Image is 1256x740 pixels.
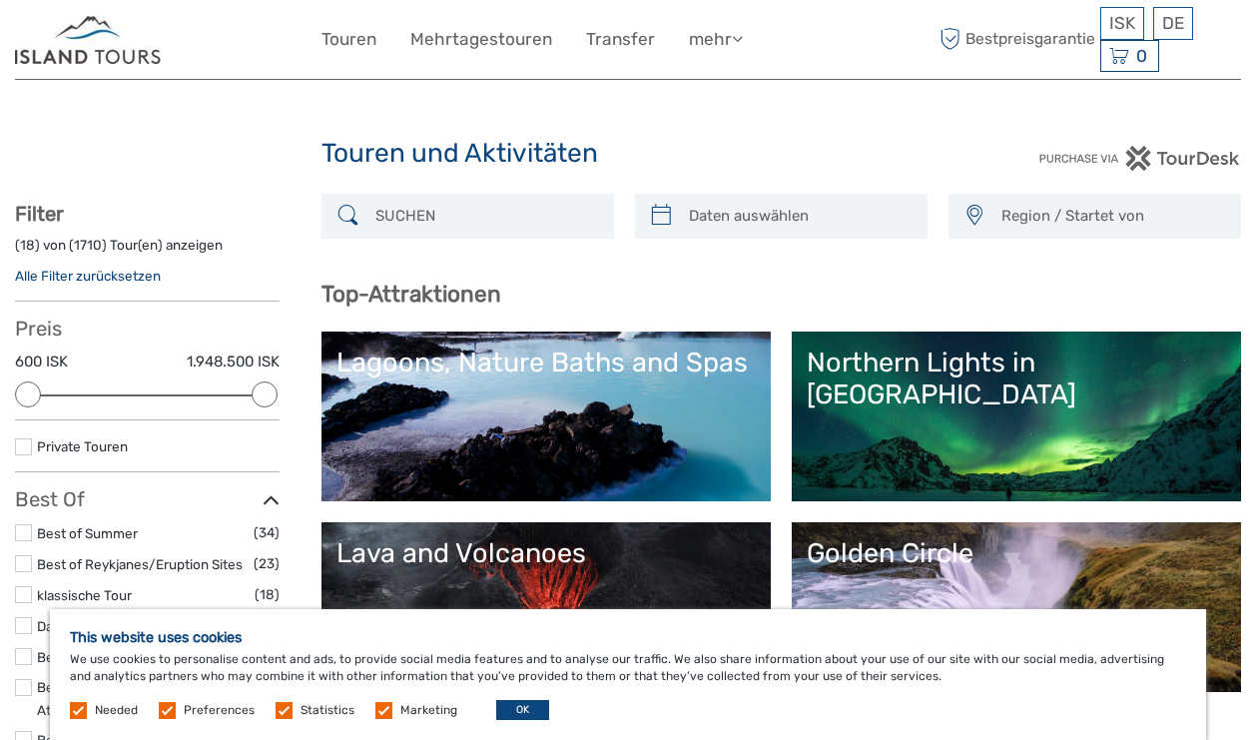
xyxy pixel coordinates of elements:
[184,702,255,719] label: Preferences
[807,537,1226,569] div: Golden Circle
[321,25,376,54] a: Touren
[301,702,354,719] label: Statistics
[1109,13,1135,33] span: ISK
[37,587,132,603] a: klassische Tour
[20,236,35,255] label: 18
[15,202,64,226] strong: Filter
[15,317,280,341] h3: Preis
[255,583,280,606] span: (18)
[1038,146,1241,171] img: PurchaseViaTourDesk.png
[336,537,756,677] a: Lava and Volcanoes
[37,438,128,454] a: Private Touren
[336,537,756,569] div: Lava and Volcanoes
[95,702,138,719] label: Needed
[37,679,231,718] a: Best of [GEOGRAPHIC_DATA] - Attractions & Museums
[1153,7,1193,40] div: DE
[935,23,1095,56] span: Bestpreisgarantie
[992,200,1231,233] button: Region / Startet von
[321,138,935,170] h1: Touren und Aktivitäten
[15,352,68,372] label: 600 ISK
[37,618,201,634] a: Das Beste für Selbstfahrer
[15,236,280,267] div: ( ) von ( ) Tour(en) anzeigen
[586,25,655,54] a: Transfer
[15,487,280,511] h3: Best Of
[254,521,280,544] span: (34)
[321,281,501,308] b: Top-Attraktionen
[37,525,138,541] a: Best of Summer
[74,236,102,255] label: 1710
[807,347,1226,411] div: Northern Lights in [GEOGRAPHIC_DATA]
[70,629,1186,646] h5: This website uses cookies
[410,25,552,54] a: Mehrtagestouren
[807,347,1226,486] a: Northern Lights in [GEOGRAPHIC_DATA]
[400,702,457,719] label: Marketing
[50,609,1206,740] div: We use cookies to personalise content and ads, to provide social media features and to analyse ou...
[187,352,280,372] label: 1.948.500 ISK
[37,649,125,665] a: Best of Winter
[367,199,604,234] input: SUCHEN
[336,347,756,486] a: Lagoons, Nature Baths and Spas
[1133,46,1150,66] span: 0
[681,199,918,234] input: Daten auswählen
[254,552,280,575] span: (23)
[496,700,549,720] button: OK
[336,347,756,378] div: Lagoons, Nature Baths and Spas
[15,268,161,284] a: Alle Filter zurücksetzen
[15,15,163,64] img: Iceland ProTravel
[37,556,243,572] a: Best of Reykjanes/Eruption Sites
[689,25,743,54] a: mehr
[807,537,1226,677] a: Golden Circle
